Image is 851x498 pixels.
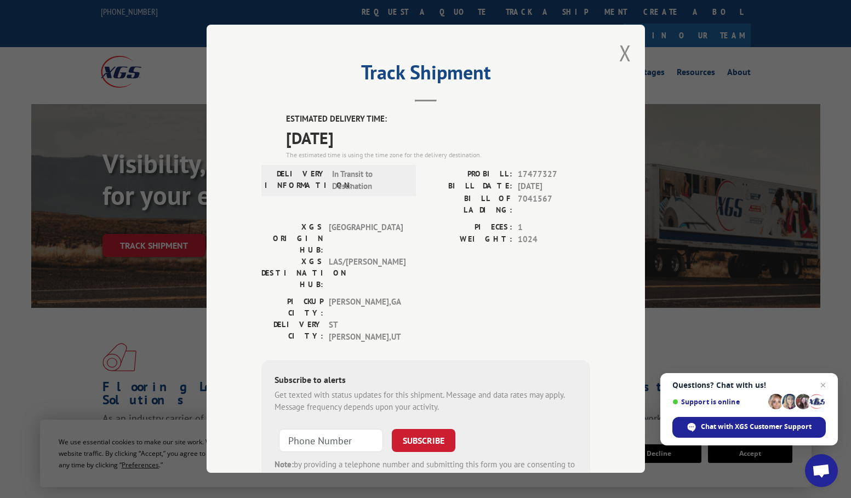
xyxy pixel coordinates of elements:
[805,454,838,487] div: Open chat
[518,168,590,181] span: 17477327
[518,193,590,216] span: 7041567
[672,398,764,406] span: Support is online
[426,193,512,216] label: BILL OF LADING:
[816,379,830,392] span: Close chat
[261,296,323,319] label: PICKUP CITY:
[265,168,327,193] label: DELIVERY INFORMATION:
[286,113,590,126] label: ESTIMATED DELIVERY TIME:
[329,319,403,344] span: ST [PERSON_NAME] , UT
[426,168,512,181] label: PROBILL:
[261,221,323,256] label: XGS ORIGIN HUB:
[286,125,590,150] span: [DATE]
[701,422,812,432] span: Chat with XGS Customer Support
[332,168,406,193] span: In Transit to Destination
[286,150,590,160] div: The estimated time is using the time zone for the delivery destination.
[275,459,577,496] div: by providing a telephone number and submitting this form you are consenting to be contacted by SM...
[672,417,826,438] div: Chat with XGS Customer Support
[672,381,826,390] span: Questions? Chat with us!
[518,221,590,234] span: 1
[392,429,455,452] button: SUBSCRIBE
[275,373,577,389] div: Subscribe to alerts
[518,181,590,193] span: [DATE]
[275,389,577,414] div: Get texted with status updates for this shipment. Message and data rates may apply. Message frequ...
[261,65,590,85] h2: Track Shipment
[518,234,590,247] span: 1024
[426,234,512,247] label: WEIGHT:
[329,296,403,319] span: [PERSON_NAME] , GA
[426,221,512,234] label: PIECES:
[619,38,631,67] button: Close modal
[329,221,403,256] span: [GEOGRAPHIC_DATA]
[329,256,403,290] span: LAS/[PERSON_NAME]
[275,459,294,470] strong: Note:
[279,429,383,452] input: Phone Number
[426,181,512,193] label: BILL DATE:
[261,319,323,344] label: DELIVERY CITY:
[261,256,323,290] label: XGS DESTINATION HUB:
